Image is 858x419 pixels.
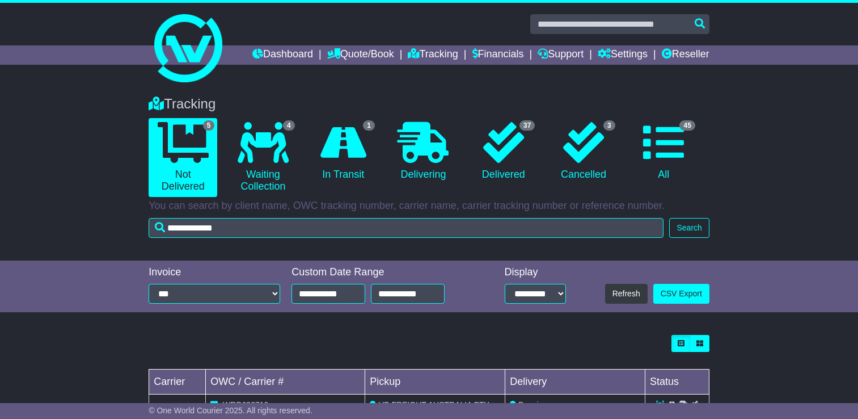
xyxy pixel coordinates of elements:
[149,266,280,279] div: Invoice
[518,400,551,409] span: Bunnings
[549,118,618,185] a: 3 Cancelled
[662,45,709,65] a: Reseller
[365,370,505,395] td: Pickup
[283,120,295,131] span: 4
[472,45,524,65] a: Financials
[629,118,698,185] a: 45 All
[519,120,535,131] span: 37
[309,118,378,185] a: 1 In Transit
[408,45,458,65] a: Tracking
[229,118,297,197] a: 4 Waiting Collection
[291,266,471,279] div: Custom Date Range
[469,118,538,185] a: 37 Delivered
[223,400,268,409] span: WRD636710
[538,45,584,65] a: Support
[149,370,206,395] td: Carrier
[645,370,709,395] td: Status
[149,200,709,212] p: You can search by client name, OWC tracking number, carrier name, carrier tracking number or refe...
[679,120,695,131] span: 45
[598,45,648,65] a: Settings
[505,370,645,395] td: Delivery
[669,218,709,238] button: Search
[605,284,648,304] button: Refresh
[149,406,312,415] span: © One World Courier 2025. All rights reserved.
[149,118,217,197] a: 5 Not Delivered
[363,120,375,131] span: 1
[389,118,458,185] a: Delivering
[203,120,215,131] span: 5
[252,45,313,65] a: Dashboard
[327,45,394,65] a: Quote/Book
[653,284,709,304] a: CSV Export
[603,120,615,131] span: 3
[143,96,715,112] div: Tracking
[206,370,365,395] td: OWC / Carrier #
[505,266,566,279] div: Display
